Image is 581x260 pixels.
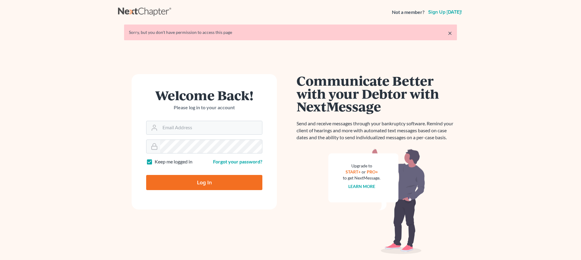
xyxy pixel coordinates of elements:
[160,121,262,134] input: Email Address
[146,175,262,190] input: Log In
[343,175,380,181] div: to get NextMessage.
[297,120,457,141] p: Send and receive messages through your bankruptcy software. Remind your client of hearings and mo...
[427,10,463,15] a: Sign up [DATE]!
[146,89,262,102] h1: Welcome Back!
[155,158,192,165] label: Keep me logged in
[392,9,425,16] strong: Not a member?
[297,74,457,113] h1: Communicate Better with your Debtor with NextMessage
[146,104,262,111] p: Please log in to your account
[362,169,366,174] span: or
[346,169,361,174] a: START+
[343,163,380,169] div: Upgrade to
[348,184,375,189] a: Learn more
[328,148,425,254] img: nextmessage_bg-59042aed3d76b12b5cd301f8e5b87938c9018125f34e5fa2b7a6b67550977c72.svg
[367,169,378,174] a: PRO+
[448,29,452,37] a: ×
[129,29,452,35] div: Sorry, but you don't have permission to access this page
[213,159,262,164] a: Forgot your password?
